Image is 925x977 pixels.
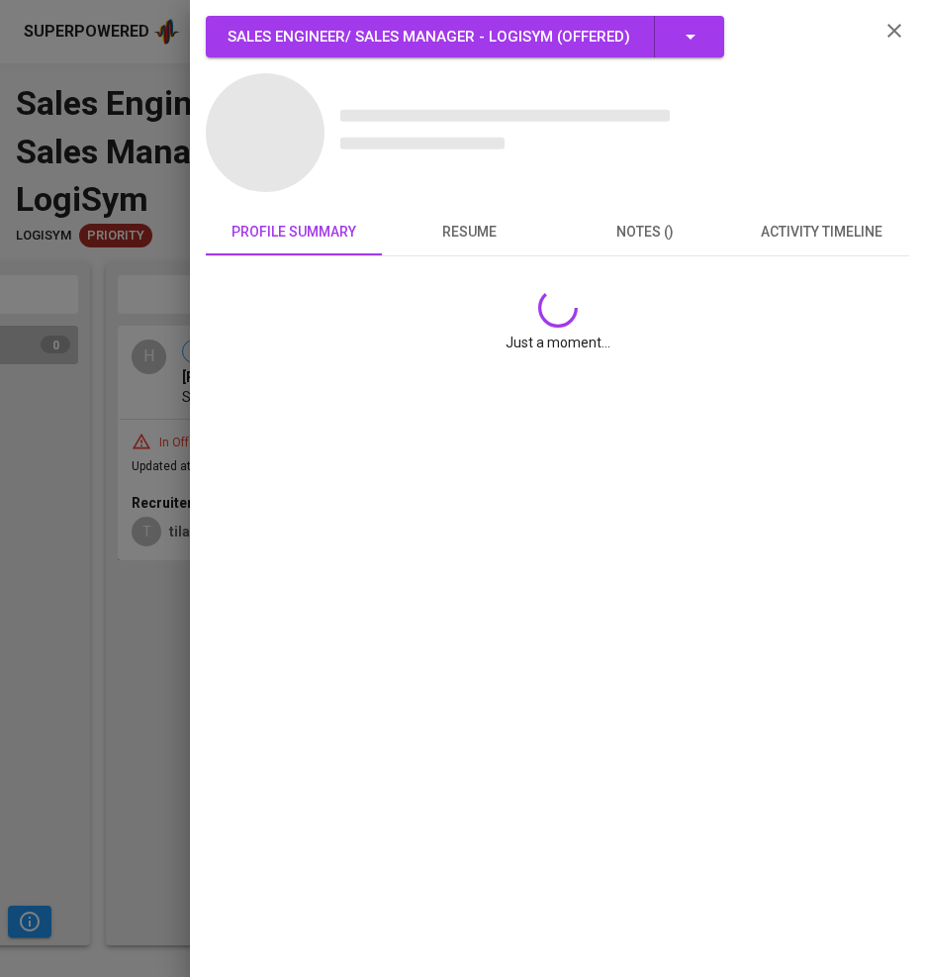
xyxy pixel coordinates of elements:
[570,220,722,244] span: notes ()
[506,333,610,352] span: Just a moment...
[218,220,370,244] span: profile summary
[394,220,546,244] span: resume
[228,28,630,46] span: Sales Engineer/ Sales Manager - LogiSym ( Offered )
[206,16,724,57] button: Sales Engineer/ Sales Manager - LogiSym (Offered)
[745,220,897,244] span: activity timeline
